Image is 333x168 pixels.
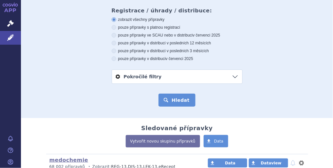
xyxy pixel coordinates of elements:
[112,17,243,22] label: zobrazit všechny přípravky
[141,125,213,132] h2: Sledované přípravky
[290,159,296,167] button: notifikace
[112,25,243,30] label: pouze přípravky s platnou registrací
[49,157,88,163] a: medochemie
[112,8,243,14] h3: Registrace / úhrady / distribuce:
[261,161,282,165] span: Dataview
[193,33,220,38] span: v červenci 2025
[166,56,193,61] span: v červenci 2025
[112,70,242,84] a: Pokročilé filtry
[112,56,243,61] label: pouze přípravky v distribuci
[204,135,229,147] a: Data
[249,159,288,168] a: Dataview
[112,33,243,38] label: pouze přípravky ve SCAU nebo v distribuci
[158,94,195,107] button: Hledat
[298,159,305,167] button: nastavení
[214,139,224,144] span: Data
[208,159,247,168] a: Data
[112,48,243,53] label: pouze přípravky v distribuci v posledních 3 měsících
[126,135,200,147] a: Vytvořit novou skupinu přípravků
[112,40,243,46] label: pouze přípravky v distribuci v posledních 12 měsících
[225,161,235,165] span: Data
